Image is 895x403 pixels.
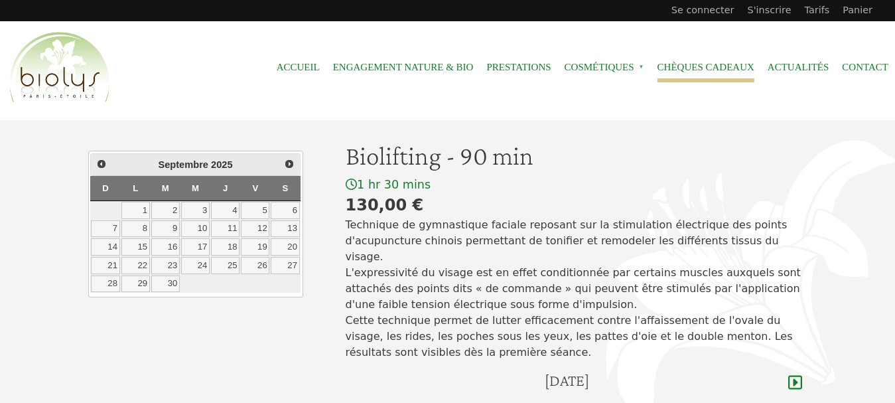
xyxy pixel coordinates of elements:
a: 15 [121,238,150,256]
a: Précédent [92,155,109,173]
h1: Biolifting - 90 min [346,140,802,172]
a: 26 [241,257,269,274]
a: 7 [91,220,119,238]
a: Chèques cadeaux [657,52,754,82]
a: Actualités [768,52,829,82]
a: 18 [211,238,240,256]
a: 3 [181,202,210,219]
a: Engagement Nature & Bio [333,52,474,82]
span: Cosmétiques [565,52,644,82]
a: 5 [241,202,269,219]
a: 28 [91,276,119,293]
a: 24 [181,257,210,274]
span: Suivant [284,159,295,169]
a: 22 [121,257,150,274]
a: 21 [91,257,119,274]
a: 9 [151,220,180,238]
a: 23 [151,257,180,274]
span: Lundi [133,183,138,193]
a: Accueil [277,52,320,82]
a: 1 [121,202,150,219]
a: 6 [271,202,299,219]
a: 20 [271,238,299,256]
span: » [639,64,644,70]
div: 1 hr 30 mins [346,177,802,193]
span: Mardi [162,183,169,193]
a: 8 [121,220,150,238]
a: Prestations [486,52,551,82]
a: 11 [211,220,240,238]
a: 29 [121,276,150,293]
span: Septembre [158,159,208,170]
div: 130,00 € [346,193,802,217]
span: Précédent [96,159,107,169]
span: Samedi [283,183,289,193]
a: 16 [151,238,180,256]
a: 27 [271,257,299,274]
span: Mercredi [192,183,199,193]
a: 25 [211,257,240,274]
a: 19 [241,238,269,256]
h4: [DATE] [545,371,589,390]
a: 2 [151,202,180,219]
img: Accueil [7,30,113,106]
a: 12 [241,220,269,238]
a: 13 [271,220,299,238]
a: 4 [211,202,240,219]
a: 30 [151,276,180,293]
a: Contact [842,52,888,82]
span: 2025 [211,159,233,170]
span: Dimanche [102,183,109,193]
a: 10 [181,220,210,238]
span: Vendredi [252,183,258,193]
a: Suivant [281,155,298,173]
a: 17 [181,238,210,256]
p: Technique de gymnastique faciale reposant sur la stimulation électrique des points d'acupuncture ... [346,217,802,361]
a: 14 [91,238,119,256]
span: Jeudi [223,183,228,193]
